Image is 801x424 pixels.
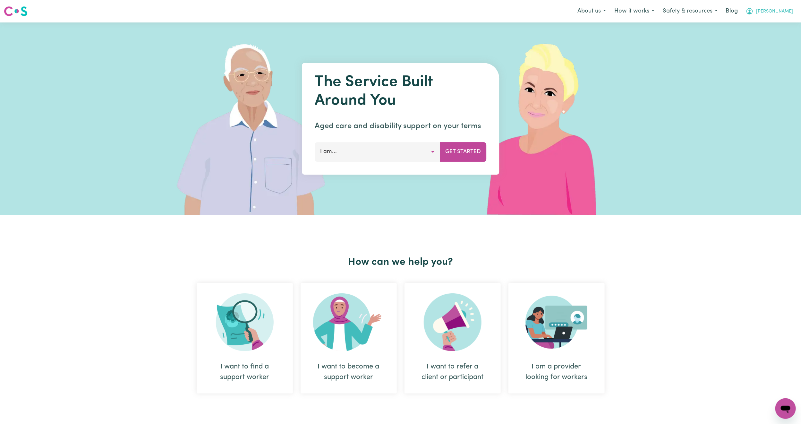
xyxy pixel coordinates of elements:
div: I want to refer a client or participant [420,361,485,383]
img: Provider [525,293,588,351]
img: Search [216,293,274,351]
button: Get Started [440,142,486,161]
iframe: Button to launch messaging window, conversation in progress [775,398,796,419]
div: I want to become a support worker [301,283,397,394]
button: How it works [610,4,659,18]
div: I am a provider looking for workers [508,283,605,394]
div: I want to find a support worker [197,283,293,394]
img: Careseekers logo [4,5,28,17]
div: I want to refer a client or participant [405,283,501,394]
button: I am... [315,142,440,161]
h1: The Service Built Around You [315,73,486,110]
h2: How can we help you? [193,256,609,268]
a: Blog [722,4,742,18]
p: Aged care and disability support on your terms [315,120,486,132]
button: Safety & resources [659,4,722,18]
img: Become Worker [313,293,384,351]
div: I want to find a support worker [212,361,277,383]
span: [PERSON_NAME] [756,8,793,15]
button: My Account [742,4,797,18]
button: About us [573,4,610,18]
div: I am a provider looking for workers [524,361,589,383]
a: Careseekers logo [4,4,28,19]
div: I want to become a support worker [316,361,381,383]
img: Refer [424,293,481,351]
